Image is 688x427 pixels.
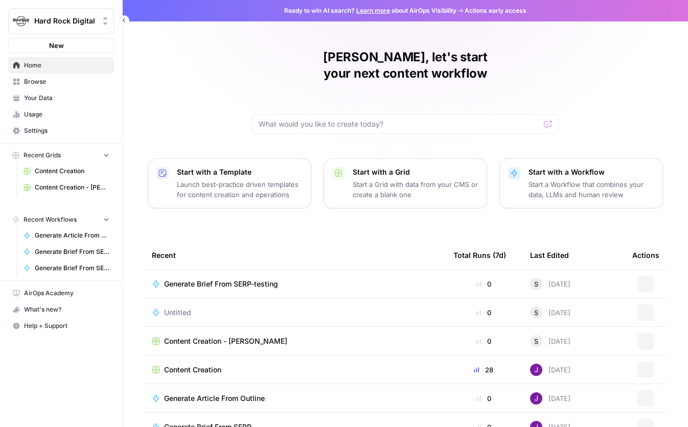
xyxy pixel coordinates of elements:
button: Recent Workflows [8,212,114,227]
span: Content Creation [164,365,221,375]
button: New [8,38,114,53]
a: Home [8,57,114,74]
p: Start a Grid with data from your CMS or create a blank one [353,179,478,200]
span: Recent Grids [24,151,61,160]
span: Generate Brief From SERP-testing [164,279,278,289]
div: 0 [453,393,514,404]
a: Content Creation - [PERSON_NAME] [19,179,114,196]
div: Last Edited [530,241,569,269]
a: Browse [8,74,114,90]
a: Generate Brief From SERP-testing [19,260,114,276]
a: Your Data [8,90,114,106]
div: Total Runs (7d) [453,241,506,269]
div: What's new? [9,302,113,317]
div: [DATE] [530,364,570,376]
input: What would you like to create today? [259,119,540,129]
span: Your Data [24,93,109,103]
button: Start with a TemplateLaunch best-practice driven templates for content creation and operations [148,158,311,208]
span: Generate Brief From SERP-testing [35,264,109,273]
span: Generate Article From Outline [164,393,265,404]
button: What's new? [8,301,114,318]
span: Ready to win AI search? about AirOps Visibility [284,6,456,15]
h1: [PERSON_NAME], let's start your next content workflow [252,49,559,82]
span: S [534,336,538,346]
p: Start with a Grid [353,167,478,177]
span: Content Creation [35,167,109,176]
img: nj1ssy6o3lyd6ijko0eoja4aphzn [530,392,542,405]
div: [DATE] [530,306,570,319]
div: [DATE] [530,335,570,347]
div: 0 [453,279,514,289]
span: Browse [24,77,109,86]
p: Start with a Template [177,167,303,177]
div: 28 [453,365,514,375]
div: 0 [453,336,514,346]
p: Start with a Workflow [529,167,654,177]
div: Actions [632,241,659,269]
a: AirOps Academy [8,285,114,301]
div: [DATE] [530,278,570,290]
span: Settings [24,126,109,135]
p: Start a Workflow that combines your data, LLMs and human review [529,179,654,200]
div: [DATE] [530,392,570,405]
button: Help + Support [8,318,114,334]
span: Home [24,61,109,70]
a: Usage [8,106,114,123]
span: Recent Workflows [24,215,77,224]
span: Generate Brief From SERP [35,247,109,256]
span: Generate Article From Outline [35,231,109,240]
a: Settings [8,123,114,139]
a: Learn more [356,7,390,14]
a: Content Creation - [PERSON_NAME] [152,336,437,346]
span: Help + Support [24,321,109,330]
a: Generate Article From Outline [152,393,437,404]
button: Start with a GridStart a Grid with data from your CMS or create a blank one [324,158,487,208]
span: S [534,279,538,289]
a: Untitled [152,307,437,318]
img: Hard Rock Digital Logo [12,12,30,30]
a: Content Creation [19,163,114,179]
span: AirOps Academy [24,289,109,298]
div: Recent [152,241,437,269]
a: Generate Brief From SERP [19,244,114,260]
button: Recent Grids [8,148,114,163]
div: 0 [453,307,514,318]
span: Content Creation - [PERSON_NAME] [35,183,109,192]
span: Actions early access [465,6,526,15]
button: Start with a WorkflowStart a Workflow that combines your data, LLMs and human review [499,158,663,208]
span: Hard Rock Digital [34,16,96,26]
a: Content Creation [152,365,437,375]
img: nj1ssy6o3lyd6ijko0eoja4aphzn [530,364,542,376]
span: Content Creation - [PERSON_NAME] [164,336,287,346]
span: New [49,40,64,51]
a: Generate Brief From SERP-testing [152,279,437,289]
span: S [534,307,538,318]
span: Untitled [164,307,191,318]
button: Workspace: Hard Rock Digital [8,8,114,34]
a: Generate Article From Outline [19,227,114,244]
span: Usage [24,110,109,119]
p: Launch best-practice driven templates for content creation and operations [177,179,303,200]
